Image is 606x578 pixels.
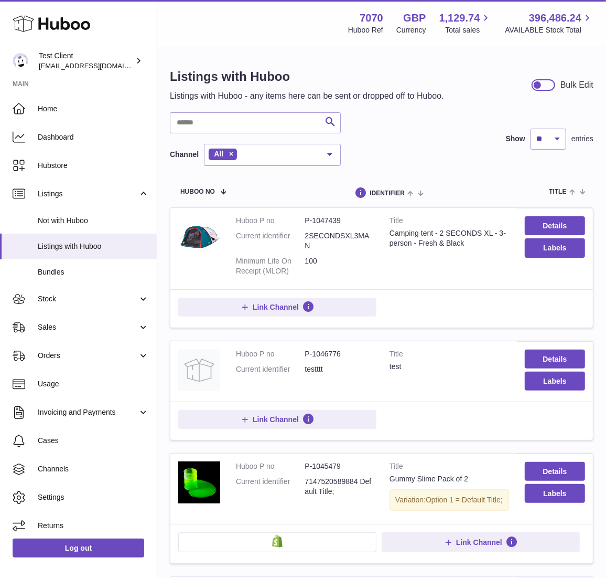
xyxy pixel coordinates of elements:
img: test [178,349,220,391]
strong: GBP [403,11,426,25]
p: Listings with Huboo - any items here can be sent or dropped off to Huboo. [170,90,444,102]
dt: Current identifier [236,477,305,497]
img: Gummy Slime Pack of 2 [178,461,220,503]
span: Huboo no [180,188,215,195]
div: Test Client [39,51,133,71]
span: entries [571,134,593,144]
span: All [214,150,223,158]
a: Details [525,216,585,235]
span: Listings with Huboo [38,241,149,251]
strong: 7070 [360,11,383,25]
dt: Minimum Life On Receipt (MLOR) [236,256,305,276]
div: Bulk Edit [560,79,593,91]
span: Channels [38,464,149,474]
dd: 2SECONDSXL3MAN [305,231,374,251]
a: Details [525,462,585,481]
dd: P-1047439 [305,216,374,226]
button: Labels [525,372,585,391]
span: Dashboard [38,132,149,142]
strong: Title [389,349,509,362]
a: 1,129.74 Total sales [439,11,492,35]
dt: Huboo P no [236,349,305,359]
dd: testttt [305,364,374,374]
dd: 7147520589884 Default Title; [305,477,374,497]
label: Show [506,134,525,144]
span: Cases [38,436,149,446]
img: shopify-small.png [272,535,283,548]
span: Returns [38,521,149,531]
dd: P-1046776 [305,349,374,359]
div: Currency [396,25,426,35]
button: Link Channel [178,410,376,429]
button: Link Channel [382,532,580,552]
span: 396,486.24 [529,11,581,25]
span: identifier [370,190,405,197]
span: Usage [38,379,149,389]
img: Camping tent - 2 SECONDS XL - 3-person - Fresh & Black [178,216,220,258]
span: Link Channel [456,538,502,547]
div: Gummy Slime Pack of 2 [389,474,509,484]
dd: P-1045479 [305,461,374,471]
span: Sales [38,322,138,332]
img: internalAdmin-7070@internal.huboo.com [13,53,28,69]
dt: Current identifier [236,364,305,374]
span: title [549,188,566,195]
span: Hubstore [38,161,149,171]
button: Labels [525,484,585,503]
dt: Current identifier [236,231,305,251]
a: Details [525,350,585,369]
span: Settings [38,492,149,502]
a: 396,486.24 AVAILABLE Stock Total [505,11,593,35]
div: Camping tent - 2 SECONDS XL - 3-person - Fresh & Black [389,228,509,248]
span: 1,129.74 [439,11,480,25]
span: Invoicing and Payments [38,407,138,417]
span: Stock [38,294,138,304]
span: Link Channel [253,302,299,312]
button: Link Channel [178,298,376,317]
span: Home [38,104,149,114]
span: [EMAIL_ADDRESS][DOMAIN_NAME] [39,61,154,70]
span: Link Channel [253,415,299,424]
span: Listings [38,189,138,199]
span: Bundles [38,267,149,277]
a: Log out [13,539,144,558]
dt: Huboo P no [236,216,305,226]
button: Labels [525,238,585,257]
div: Huboo Ref [348,25,383,35]
div: test [389,362,509,372]
h1: Listings with Huboo [170,68,444,85]
span: Not with Huboo [38,216,149,226]
strong: Title [389,461,509,474]
label: Channel [170,150,199,160]
span: AVAILABLE Stock Total [505,25,593,35]
dd: 100 [305,256,374,276]
strong: Title [389,216,509,228]
span: Orders [38,351,138,361]
dt: Huboo P no [236,461,305,471]
span: Option 1 = Default Title; [426,496,503,504]
div: Variation: [389,489,509,511]
span: Total sales [445,25,492,35]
